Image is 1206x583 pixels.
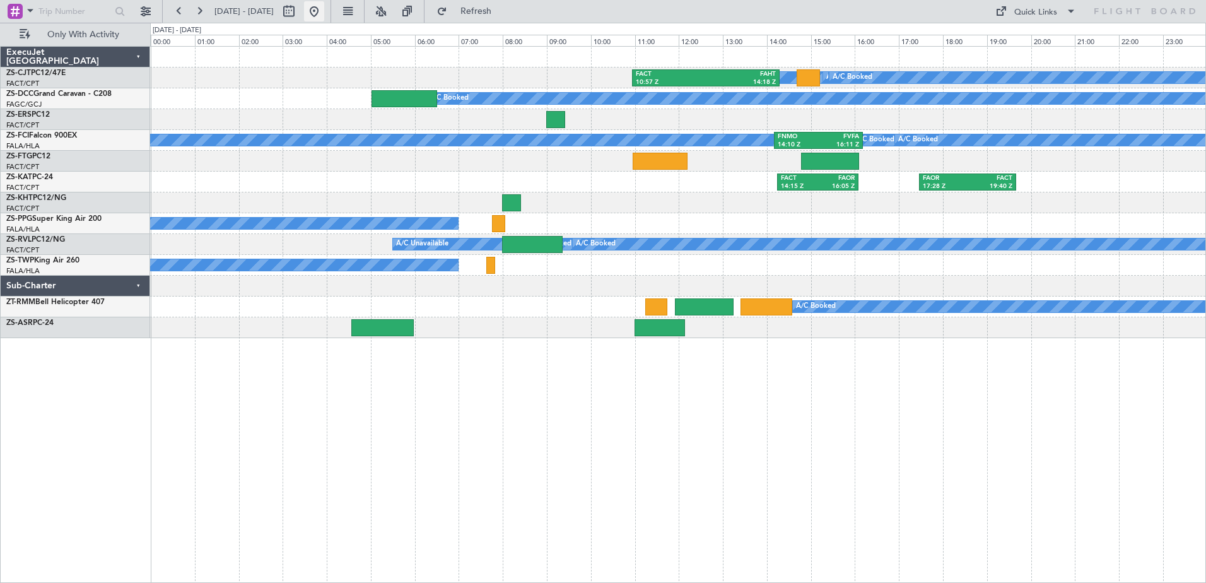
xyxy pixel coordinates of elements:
div: A/C Booked [833,68,872,87]
span: ZS-KAT [6,174,32,181]
div: 16:11 Z [818,141,859,150]
span: Refresh [450,7,503,16]
a: ZS-ERSPC12 [6,111,50,119]
a: FAGC/GCJ [6,100,42,109]
div: 19:40 Z [968,182,1012,191]
a: ZS-CJTPC12/47E [6,69,66,77]
div: A/C Booked [826,68,866,87]
div: 06:00 [415,35,459,46]
div: A/C Booked [576,235,616,254]
a: ZS-FTGPC12 [6,153,50,160]
div: 14:15 Z [781,182,817,191]
span: ZS-FCI [6,132,29,139]
a: ZS-TWPKing Air 260 [6,257,79,264]
span: ZS-ERS [6,111,32,119]
div: 17:28 Z [923,182,968,191]
a: FALA/HLA [6,266,40,276]
div: 13:00 [723,35,767,46]
a: ZS-FCIFalcon 900EX [6,132,77,139]
button: Only With Activity [14,25,137,45]
input: Trip Number [38,2,111,21]
div: 02:00 [239,35,283,46]
div: 03:00 [283,35,327,46]
div: 10:00 [591,35,635,46]
a: FACT/CPT [6,162,39,172]
a: FACT/CPT [6,79,39,88]
button: Quick Links [989,1,1082,21]
div: 09:00 [547,35,591,46]
span: ZS-PPG [6,215,32,223]
a: ZS-PPGSuper King Air 200 [6,215,102,223]
button: Refresh [431,1,506,21]
a: FALA/HLA [6,225,40,234]
div: A/C Unavailable [396,235,448,254]
div: A/C Booked [855,131,894,150]
span: ZT-RMM [6,298,35,306]
div: 20:00 [1031,35,1075,46]
div: 05:00 [371,35,415,46]
div: FAOR [818,174,855,183]
div: 14:00 [767,35,811,46]
div: 21:00 [1075,35,1119,46]
a: ZS-ASRPC-24 [6,319,54,327]
div: FACT [636,70,706,79]
div: FAOR [923,174,968,183]
div: 19:00 [987,35,1031,46]
div: 16:05 Z [818,182,855,191]
div: 14:18 Z [706,78,776,87]
a: FALA/HLA [6,141,40,151]
div: 15:00 [811,35,855,46]
span: ZS-TWP [6,257,34,264]
div: 08:00 [503,35,547,46]
a: FACT/CPT [6,204,39,213]
div: 12:00 [679,35,723,46]
div: 11:00 [635,35,679,46]
span: ZS-ASR [6,319,33,327]
div: FAHT [706,70,776,79]
span: Only With Activity [33,30,133,39]
div: FACT [968,174,1012,183]
div: FVFA [818,132,859,141]
a: ZT-RMMBell Helicopter 407 [6,298,105,306]
div: A/C Booked [796,297,836,316]
span: ZS-RVL [6,236,32,244]
a: FACT/CPT [6,183,39,192]
span: ZS-DCC [6,90,33,98]
div: 17:00 [899,35,943,46]
div: 18:00 [943,35,987,46]
div: FNMO [778,132,819,141]
div: FACT [781,174,817,183]
span: [DATE] - [DATE] [214,6,274,17]
a: ZS-DCCGrand Caravan - C208 [6,90,112,98]
a: ZS-KATPC-24 [6,174,53,181]
div: Quick Links [1014,6,1057,19]
div: 00:00 [151,35,195,46]
span: ZS-KHT [6,194,33,202]
a: FACT/CPT [6,121,39,130]
div: 10:57 Z [636,78,706,87]
span: ZS-CJT [6,69,31,77]
div: 22:00 [1119,35,1163,46]
div: A/C Booked [429,89,469,108]
span: ZS-FTG [6,153,32,160]
a: FACT/CPT [6,245,39,255]
div: 14:10 Z [778,141,819,150]
div: 01:00 [195,35,239,46]
div: A/C Booked [898,131,938,150]
div: 07:00 [459,35,503,46]
div: 16:00 [855,35,899,46]
a: ZS-KHTPC12/NG [6,194,66,202]
a: ZS-RVLPC12/NG [6,236,65,244]
div: [DATE] - [DATE] [153,25,201,36]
